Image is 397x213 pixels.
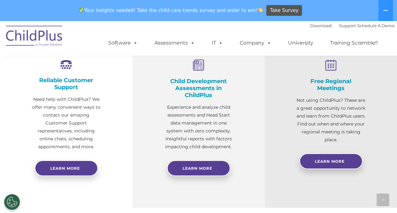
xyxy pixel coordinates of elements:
span: Learn More [315,159,345,164]
a: IT [205,37,229,49]
a: Learn More [299,153,363,169]
img: 👏 [258,8,263,12]
p: Experience and analyze child assessments and Head Start data management in one system with zero c... [164,103,233,151]
a: Learn More [167,160,230,176]
p: Not using ChildPlus? These are a great opportunity to network and learn from ChildPlus users. Fin... [296,96,365,144]
button: Cookies Settings [4,194,20,210]
font: | [310,23,394,28]
h4: Free Regional Meetings [296,78,365,92]
span: Learn more [50,166,80,171]
span: Take Survey [270,5,298,16]
a: Training Scramble!! [324,37,384,49]
a: Take Survey [266,5,302,16]
span: Your insights needed! Take the child care trends survey and enter to win! [76,4,266,16]
h4: Reliable Customer Support [32,77,101,91]
a: Company [233,37,278,49]
a: University [282,37,320,49]
span: Last name [88,42,107,46]
a: Software [102,37,144,49]
a: Support [339,23,356,28]
a: Schedule A Demo [357,23,394,28]
a: Assessments [148,37,201,49]
h4: Child Development Assessments in ChildPlus [164,78,233,99]
img: ✅ [79,8,84,12]
a: Learn more [35,160,98,176]
span: Phone number [88,68,115,72]
p: Need help with ChildPlus? We offer many convenient ways to contact our amazing Customer Support r... [32,95,101,151]
img: ChildPlus by Procare Solutions [3,21,66,53]
a: Download [310,23,332,28]
span: Learn More [183,166,212,171]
